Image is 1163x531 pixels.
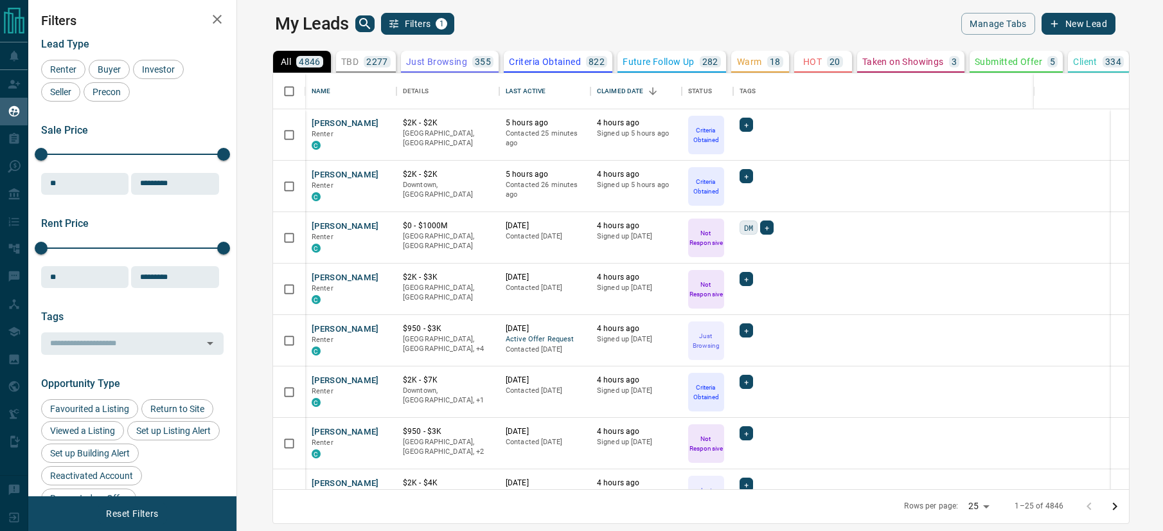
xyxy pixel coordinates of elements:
[403,169,493,180] p: $2K - $2K
[312,73,331,109] div: Name
[89,60,130,79] div: Buyer
[41,399,138,419] div: Favourited a Listing
[506,169,584,180] p: 5 hours ago
[506,272,584,283] p: [DATE]
[597,478,675,489] p: 4 hours ago
[403,426,493,437] p: $950 - $3K
[597,231,675,242] p: Signed up [DATE]
[341,57,359,66] p: TBD
[41,421,124,440] div: Viewed a Listing
[740,426,753,440] div: +
[597,489,675,499] p: Signed up [DATE]
[1105,57,1121,66] p: 334
[904,501,958,512] p: Rows per page:
[689,434,723,453] p: Not Responsive
[803,57,822,66] p: HOT
[682,73,733,109] div: Status
[506,221,584,231] p: [DATE]
[689,228,723,248] p: Not Responsive
[744,273,749,285] span: +
[506,129,584,148] p: Contacted 25 minutes ago
[41,310,64,323] span: Tags
[830,57,840,66] p: 20
[406,57,467,66] p: Just Browsing
[41,217,89,230] span: Rent Price
[41,60,85,79] div: Renter
[403,489,493,509] p: [GEOGRAPHIC_DATA], [GEOGRAPHIC_DATA]
[1102,494,1128,519] button: Go to next page
[403,231,493,251] p: [GEOGRAPHIC_DATA], [GEOGRAPHIC_DATA]
[765,221,769,234] span: +
[506,345,584,355] p: Contacted [DATE]
[366,57,388,66] p: 2277
[744,375,749,388] span: +
[760,221,774,235] div: +
[1042,13,1115,35] button: New Lead
[312,272,379,284] button: [PERSON_NAME]
[312,118,379,130] button: [PERSON_NAME]
[689,280,723,299] p: Not Responsive
[312,169,379,181] button: [PERSON_NAME]
[46,64,81,75] span: Renter
[403,334,493,354] p: North York, West End, Midtown | Central, Toronto
[597,437,675,447] p: Signed up [DATE]
[396,73,499,109] div: Details
[597,334,675,345] p: Signed up [DATE]
[688,73,712,109] div: Status
[312,295,321,304] div: condos.ca
[312,398,321,407] div: condos.ca
[403,272,493,283] p: $2K - $3K
[597,272,675,283] p: 4 hours ago
[41,489,136,508] div: Requested an Offer
[201,334,219,352] button: Open
[41,377,120,390] span: Opportunity Type
[403,375,493,386] p: $2K - $7K
[98,503,166,525] button: Reset Filters
[623,57,694,66] p: Future Follow Up
[597,386,675,396] p: Signed up [DATE]
[509,57,581,66] p: Criteria Obtained
[689,331,723,350] p: Just Browsing
[312,323,379,336] button: [PERSON_NAME]
[506,118,584,129] p: 5 hours ago
[975,57,1042,66] p: Submitted Offer
[740,478,753,492] div: +
[1073,57,1097,66] p: Client
[1015,501,1063,512] p: 1–25 of 4846
[597,221,675,231] p: 4 hours ago
[644,82,662,100] button: Sort
[744,221,753,234] span: DM
[312,346,321,355] div: condos.ca
[506,323,584,334] p: [DATE]
[597,283,675,293] p: Signed up [DATE]
[41,466,142,485] div: Reactivated Account
[312,221,379,233] button: [PERSON_NAME]
[403,478,493,489] p: $2K - $4K
[744,118,749,131] span: +
[770,57,781,66] p: 18
[403,437,493,457] p: York Crosstown, Toronto
[299,57,321,66] p: 4846
[41,444,139,463] div: Set up Building Alert
[740,323,753,337] div: +
[740,73,756,109] div: Tags
[506,478,584,489] p: [DATE]
[961,13,1034,35] button: Manage Tabs
[597,129,675,139] p: Signed up 5 hours ago
[93,64,125,75] span: Buyer
[312,438,333,447] span: Renter
[733,73,1098,109] div: Tags
[597,118,675,129] p: 4 hours ago
[41,38,89,50] span: Lead Type
[506,283,584,293] p: Contacted [DATE]
[132,426,215,436] span: Set up Listing Alert
[312,181,333,190] span: Renter
[744,478,749,491] span: +
[41,124,88,136] span: Sale Price
[403,221,493,231] p: $0 - $1000M
[506,386,584,396] p: Contacted [DATE]
[312,284,333,292] span: Renter
[689,485,723,505] p: Just Browsing
[952,57,957,66] p: 3
[403,118,493,129] p: $2K - $2K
